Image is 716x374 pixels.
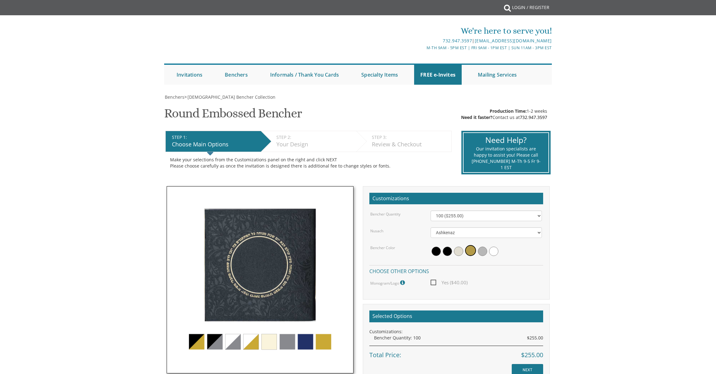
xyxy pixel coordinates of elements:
[372,140,448,149] div: Review & Checkout
[472,65,523,85] a: Mailing Services
[471,146,541,171] div: Our invitation specialists are happy to assist you! Please call [PHONE_NUMBER] M-Th 9-5 Fr 9-1 EST
[165,94,184,100] span: Benchers
[461,108,547,121] div: 1-2 weeks Contact us at
[431,279,468,286] span: Yes ($40.00)
[414,65,462,85] a: FREE e-Invites
[219,65,254,85] a: Benchers
[264,65,345,85] a: Informals / Thank You Cards
[370,228,383,234] label: Nusach
[372,134,448,140] div: STEP 3:
[172,134,258,140] div: STEP 1:
[374,335,543,341] div: Bencher Quantity: 100
[276,134,353,140] div: STEP 2:
[369,265,543,276] h4: Choose other options
[369,193,543,205] h2: Customizations
[355,65,404,85] a: Specialty Items
[370,245,395,250] label: Bencher Color
[164,94,184,100] a: Benchers
[471,135,541,146] div: Need Help?
[490,108,527,114] span: Production Time:
[294,25,552,37] div: We're here to serve you!
[370,211,400,217] label: Bencher Quantity
[521,351,543,360] span: $255.00
[294,45,552,51] div: M-Th 9am - 5pm EST | Fri 9am - 1pm EST | Sun 11am - 3pm EST
[187,94,275,100] span: [DEMOGRAPHIC_DATA] Bencher Collection
[527,335,543,341] span: $255.00
[369,310,543,322] h2: Selected Options
[369,346,543,360] div: Total Price:
[172,140,258,149] div: Choose Main Options
[170,65,209,85] a: Invitations
[187,94,275,100] a: [DEMOGRAPHIC_DATA] Bencher Collection
[370,279,406,287] label: Monogram/Logo
[475,38,552,44] a: [EMAIL_ADDRESS][DOMAIN_NAME]
[294,37,552,45] div: |
[443,38,472,44] a: 732.947.3597
[170,157,447,169] div: Make your selections from the Customizations panel on the right and click NEXT Please choose care...
[164,107,302,125] h1: Round Embossed Bencher
[276,140,353,149] div: Your Design
[520,114,547,120] a: 732.947.3597
[369,329,543,335] div: Customizations:
[461,114,492,120] span: Need it faster?
[184,94,275,100] span: >
[167,186,353,373] img: simchonim_round_emboss.jpg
